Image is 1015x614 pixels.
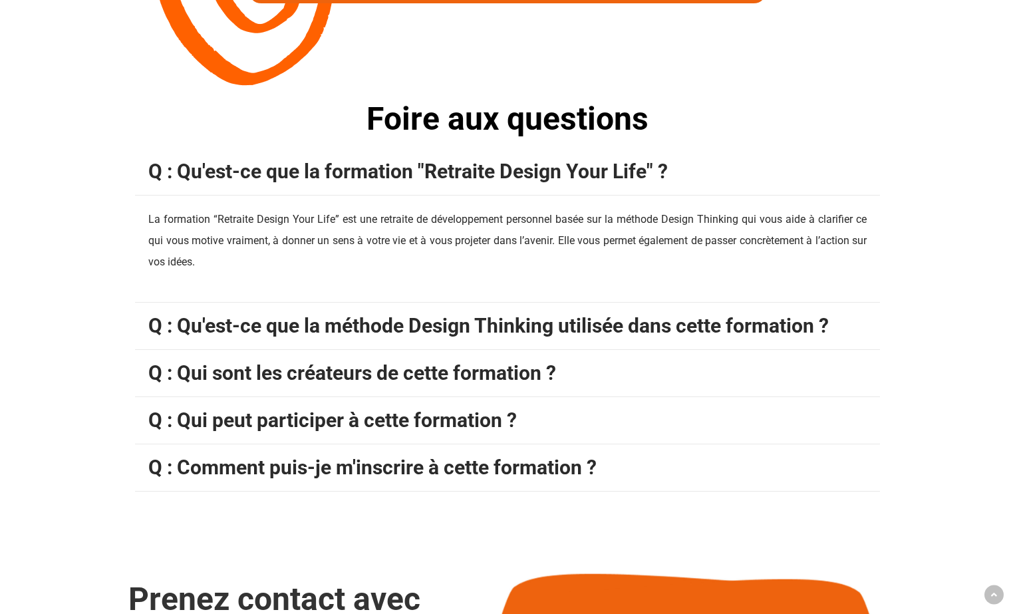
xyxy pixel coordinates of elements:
[148,408,517,432] span: Q : Qui peut participer à cette formation ?
[148,209,867,289] p: La formation “Retraite Design Your Life” est une retraite de développement personnel basée sur la...
[148,361,556,384] span: Q : Qui sont les créateurs de cette formation ?
[148,160,668,183] span: Q : Qu'est-ce que la formation "Retraite Design Your Life" ?
[148,314,829,337] span: Q : Qu'est-ce que la méthode Design Thinking utilisée dans cette formation ?
[148,456,597,479] span: Q : Comment puis-je m'inscrire à cette formation ?
[135,103,880,135] h2: Foire aux questions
